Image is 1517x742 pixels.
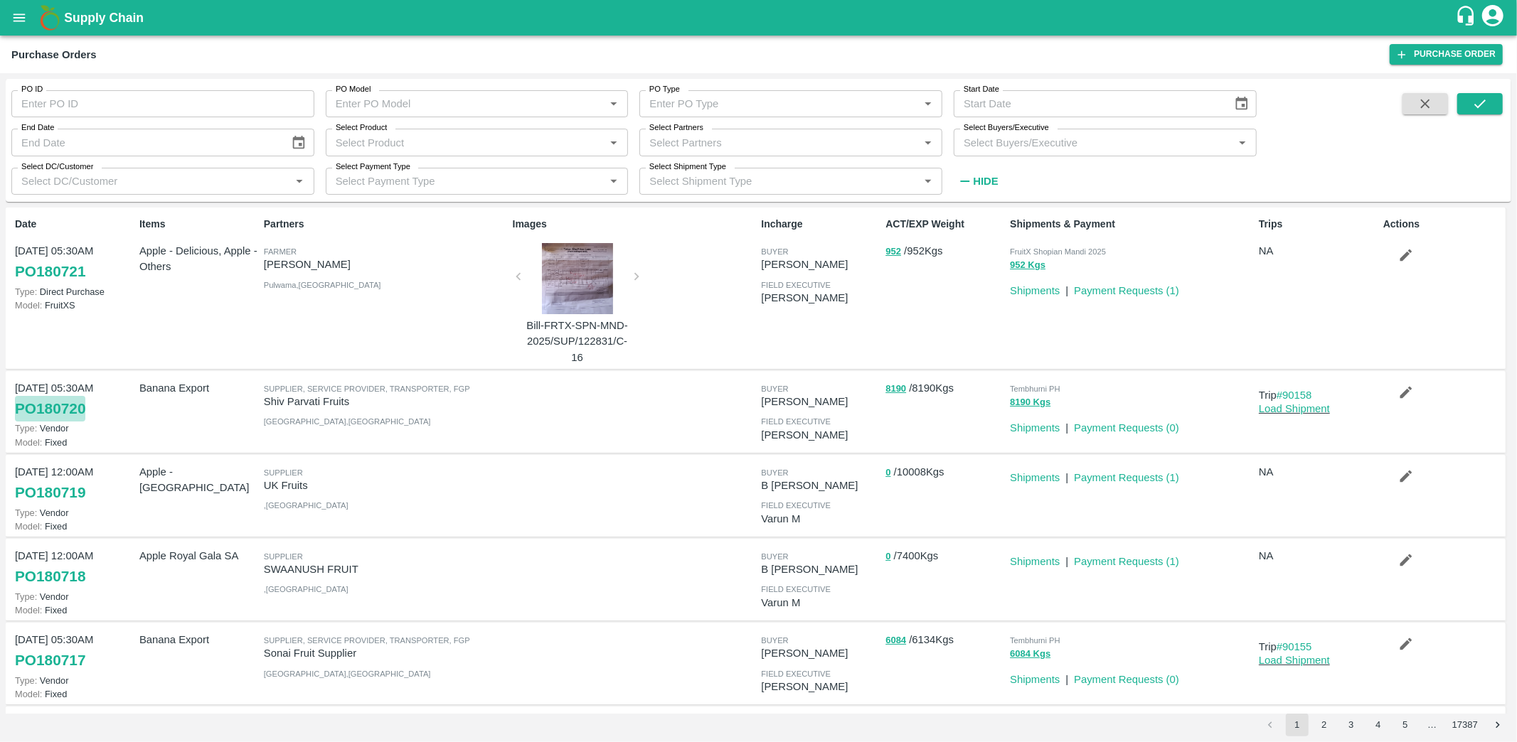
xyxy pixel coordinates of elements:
p: [PERSON_NAME] [761,290,880,306]
input: Select Buyers/Executive [958,133,1229,151]
span: [GEOGRAPHIC_DATA] , [GEOGRAPHIC_DATA] [264,417,431,426]
p: Trips [1259,217,1378,232]
div: … [1421,719,1444,732]
input: End Date [11,129,280,156]
button: Go to page 17387 [1448,714,1482,736]
button: 952 Kgs [1010,257,1045,274]
p: [DATE] 12:00AM [15,464,134,480]
button: Open [605,95,623,113]
a: Load Shipment [1259,655,1330,666]
input: Select Partners [644,133,915,151]
button: Open [605,172,623,190]
a: Shipments [1010,674,1060,685]
button: Choose date [285,129,312,156]
span: Model: [15,605,42,615]
p: Varun M [761,595,880,611]
span: Supplier, Service Provider, Transporter, FGP [264,385,470,393]
a: Shipments [1010,472,1060,483]
label: Select Product [336,122,387,134]
a: Payment Requests (1) [1074,556,1179,567]
input: Start Date [954,90,1222,117]
p: Banana Export [139,380,258,396]
span: , [GEOGRAPHIC_DATA] [264,585,348,593]
button: open drawer [3,1,36,34]
p: Vendor [15,506,134,520]
span: Farmer [264,247,297,256]
p: Date [15,217,134,232]
p: Trip [1259,387,1378,403]
img: logo [36,4,64,32]
p: Actions [1383,217,1502,232]
a: Payment Requests (1) [1074,472,1179,483]
p: Items [139,217,258,232]
p: Shiv Parvati Fruits [264,394,507,409]
span: Supplier, Service Provider, Transporter, FGP [264,636,470,645]
span: Supplier [264,552,303,561]
div: | [1060,277,1068,299]
span: FruitX Shopian Mandi 2025 [1010,247,1106,256]
button: Go to page 2 [1313,714,1336,736]
p: [DATE] 05:30AM [15,243,134,259]
span: field executive [761,417,831,426]
span: , [GEOGRAPHIC_DATA] [264,501,348,510]
p: Bill-FRTX-SPN-MND-2025/SUP/122831/C-16 [524,318,631,365]
input: Enter PO Type [644,95,915,113]
button: 0 [885,549,890,565]
a: Supply Chain [64,8,1455,28]
div: | [1060,666,1068,687]
p: [DATE] 05:30AM [15,632,134,647]
button: Open [605,134,623,152]
span: Model: [15,689,42,699]
button: Choose date [1228,90,1255,117]
span: buyer [761,385,788,393]
p: / 6134 Kgs [885,632,1004,648]
button: Go to next page [1486,714,1509,736]
p: ACT/EXP Weight [885,217,1004,232]
nav: pagination navigation [1257,714,1511,736]
p: NA [1259,464,1378,480]
div: | [1060,548,1068,569]
a: PO180718 [15,564,85,589]
button: Go to page 3 [1340,714,1363,736]
p: [DATE] 12:00AM [15,548,134,564]
p: / 10008 Kgs [885,464,1004,480]
div: account of current user [1480,3,1506,33]
a: #90158 [1277,389,1312,401]
button: Open [919,134,937,152]
a: Payment Requests (1) [1074,285,1179,296]
span: field executive [761,281,831,289]
input: Enter PO ID [11,90,314,117]
p: Direct Purchase [15,285,134,299]
span: Tembhurni PH [1010,385,1060,393]
span: field executive [761,670,831,678]
span: Supplier [264,468,303,477]
p: [PERSON_NAME] [264,257,507,272]
p: Apple Royal Gala SA [139,548,258,564]
p: Banana Export [139,632,258,647]
label: Select Partners [649,122,703,134]
p: [DATE] 05:30AM [15,380,134,396]
label: Select DC/Customer [21,161,93,173]
a: PO180717 [15,647,85,673]
span: field executive [761,501,831,510]
p: B [PERSON_NAME] [761,561,880,577]
p: Varun M [761,511,880,527]
button: 6084 Kgs [1010,646,1050,662]
p: Vendor [15,674,134,687]
span: Model: [15,521,42,532]
span: field executive [761,585,831,593]
button: 8190 [885,381,906,397]
p: Images [513,217,756,232]
p: Vendor [15,590,134,603]
p: Vendor [15,421,134,435]
a: Payment Requests (0) [1074,674,1179,685]
p: [PERSON_NAME] [761,257,880,272]
span: buyer [761,636,788,645]
p: SWAANUSH FRUIT [264,561,507,577]
a: Load Shipment [1259,403,1330,414]
p: / 7400 Kgs [885,548,1004,564]
label: PO Type [649,84,680,95]
label: End Date [21,122,54,134]
span: [GEOGRAPHIC_DATA] , [GEOGRAPHIC_DATA] [264,670,431,678]
button: Hide [954,169,1002,193]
